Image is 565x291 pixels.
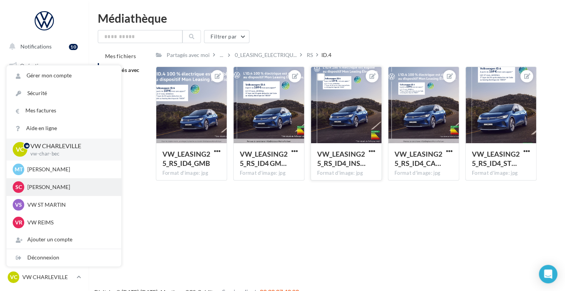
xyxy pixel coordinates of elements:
span: MT [15,166,23,173]
span: VW_LEASING25_RS_ID4_STORY [472,150,520,167]
span: VS [15,201,22,209]
div: Format d'image: jpg [162,170,221,177]
div: Format d'image: jpg [394,170,453,177]
button: Notifications 10 [5,38,81,55]
p: VW REIMS [27,219,112,226]
a: Campagnes [5,116,84,132]
a: Aide en ligne [7,120,121,137]
p: [PERSON_NAME] [27,183,112,191]
div: ... [218,50,225,60]
span: VW_LEASING25_RS_ID4_GMB [162,150,210,167]
a: Contacts [5,135,84,151]
div: Médiathèque [98,12,556,24]
span: VC [16,145,24,154]
div: Format d'image: jpg [240,170,298,177]
a: Visibilité en ligne [5,97,84,113]
a: Gérer mon compte [7,67,121,84]
a: Campagnes DataOnDemand [5,218,84,241]
p: VW CHARLEVILLE [30,142,109,151]
span: VW_LEASING25_RS_ID4_CARRE [394,150,442,167]
span: Opérations [20,62,47,69]
span: 0_LEASING_ELECTRIQU... [235,51,297,59]
a: Sécurité [7,85,121,102]
div: Ajouter un compte [7,231,121,248]
a: Médiathèque [5,154,84,170]
span: VR [15,219,22,226]
span: VC [10,273,17,281]
a: Opérations [5,58,84,74]
a: Calendrier [5,173,84,189]
div: Format d'image: jpg [317,170,375,177]
span: Partagés avec moi [105,67,140,81]
p: vw-char-bec [30,151,109,157]
a: VC VW CHARLEVILLE [6,270,82,284]
div: ID.4 [321,51,331,59]
button: Filtrer par [204,30,249,43]
span: Mes fichiers [105,53,136,59]
span: VW_LEASING25_RS_ID4_INSTA [317,150,366,167]
span: Notifications [20,43,52,50]
div: 10 [69,44,78,50]
a: Mes factures [7,102,121,119]
p: [PERSON_NAME] [27,166,112,173]
div: Partagés avec moi [167,51,210,59]
div: Déconnexion [7,249,121,266]
a: PLV et print personnalisable [5,192,84,215]
span: SC [15,183,22,191]
div: Format d'image: jpg [472,170,530,177]
span: VW_LEASING25_RS_ID4 GMB_720x720px [240,150,288,167]
a: Boîte de réception19 [5,77,84,93]
div: RS [307,51,313,59]
div: Open Intercom Messenger [539,265,557,283]
p: VW ST MARTIN [27,201,112,209]
p: VW CHARLEVILLE [22,273,74,281]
